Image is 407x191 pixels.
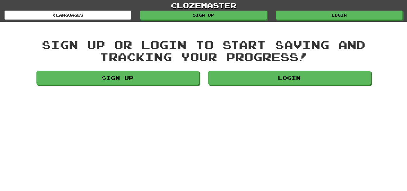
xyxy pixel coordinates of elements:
a: Sign up [36,71,199,85]
a: Sign up [140,11,267,20]
a: Login [276,11,402,20]
a: Login [208,71,371,85]
div: Sign up or login to start saving and tracking your progress! [36,39,371,62]
a: Languages [5,11,131,20]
